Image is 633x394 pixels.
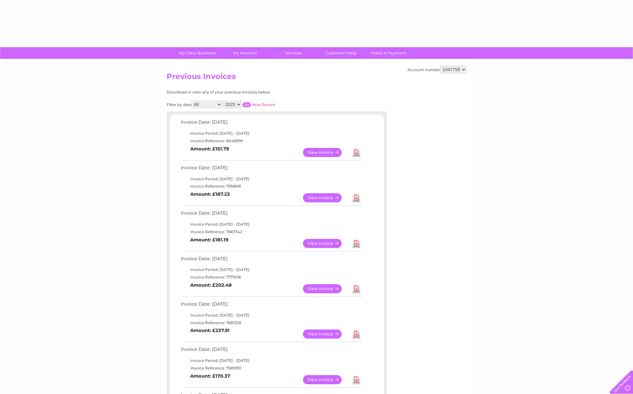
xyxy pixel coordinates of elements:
td: Invoice Period: [DATE] - [DATE] [179,357,363,364]
td: Invoice Period: [DATE] - [DATE] [179,221,363,228]
h2: Previous Invoices [167,72,466,84]
td: Invoice Date: [DATE] [179,255,363,266]
a: Most Recent [252,102,276,107]
b: Amount: £151.79 [190,146,229,152]
td: Invoice Period: [DATE] - [DATE] [179,175,363,183]
a: Download [352,375,360,384]
a: View [303,193,349,202]
a: Download [352,193,360,202]
a: View [303,375,349,384]
td: Invoice Date: [DATE] [179,164,363,175]
td: Invoice Reference: 7585910 [179,364,363,372]
td: Invoice Period: [DATE] - [DATE] [179,130,363,137]
td: Invoice Date: [DATE] [179,300,363,312]
td: Invoice Reference: 7775016 [179,273,363,281]
a: Download [352,239,360,248]
td: Invoice Date: [DATE] [179,118,363,130]
td: Invoice Reference: 8048999 [179,137,363,145]
a: Download [352,329,360,339]
b: Amount: £202.48 [190,282,232,288]
b: Amount: £181.19 [190,237,228,243]
a: View [303,148,349,157]
a: My Account [219,47,271,59]
div: Download or view any of your previous invoices below. [167,90,332,94]
a: Customer Help [315,47,367,59]
td: Invoice Period: [DATE] - [DATE] [179,312,363,319]
td: Invoice Date: [DATE] [179,209,363,221]
a: View [303,239,349,248]
a: View [303,329,349,339]
a: Services [267,47,319,59]
b: Amount: £237.91 [190,328,230,333]
td: Invoice Reference: 7681328 [179,319,363,327]
td: Invoice Period: [DATE] - [DATE] [179,266,363,273]
a: My Clear Business [171,47,223,59]
div: Filter by date [167,101,332,108]
td: Invoice Reference: 7867342 [179,228,363,236]
a: View [303,284,349,293]
a: Make A Payment [363,47,415,59]
a: Download [352,148,360,157]
b: Amount: £170.37 [190,373,230,379]
a: Download [352,284,360,293]
div: Account number [408,66,466,73]
td: Invoice Reference: 7958691 [179,183,363,190]
td: Invoice Date: [DATE] [179,345,363,357]
b: Amount: £187.23 [190,191,230,197]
